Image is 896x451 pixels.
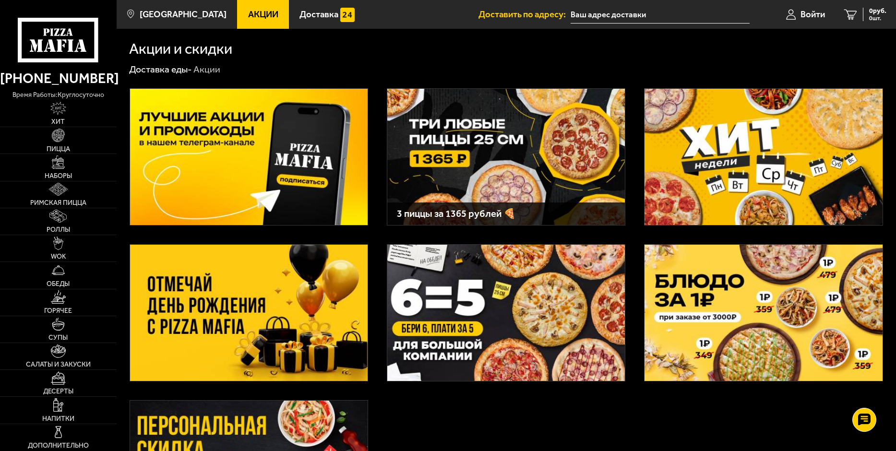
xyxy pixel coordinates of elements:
h1: Акции и скидки [129,41,232,56]
div: Акции [193,63,220,75]
span: Доставка [299,10,338,19]
img: 15daf4d41897b9f0e9f617042186c801.svg [340,8,354,22]
span: Салаты и закуски [26,361,91,368]
input: Ваш адрес доставки [571,6,750,24]
span: Дополнительно [28,442,89,449]
span: Роллы [47,226,70,233]
span: Акции [248,10,278,19]
span: Обеды [47,281,70,287]
span: 0 руб. [869,8,886,14]
span: Десерты [43,388,73,395]
h3: 3 пиццы за 1365 рублей 🍕 [397,209,616,218]
span: [GEOGRAPHIC_DATA] [140,10,227,19]
span: Войти [800,10,825,19]
span: Горячее [44,308,72,314]
span: Напитки [42,415,74,422]
a: Доставка еды- [129,64,192,75]
span: Супы [48,334,68,341]
span: Хит [51,119,65,125]
span: Доставить по адресу: [478,10,571,19]
span: Наборы [45,173,72,179]
span: 0 шт. [869,15,886,21]
span: WOK [51,253,66,260]
span: Пицца [47,146,70,153]
a: 3 пиццы за 1365 рублей 🍕 [387,88,625,225]
span: Римская пицца [30,200,86,206]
